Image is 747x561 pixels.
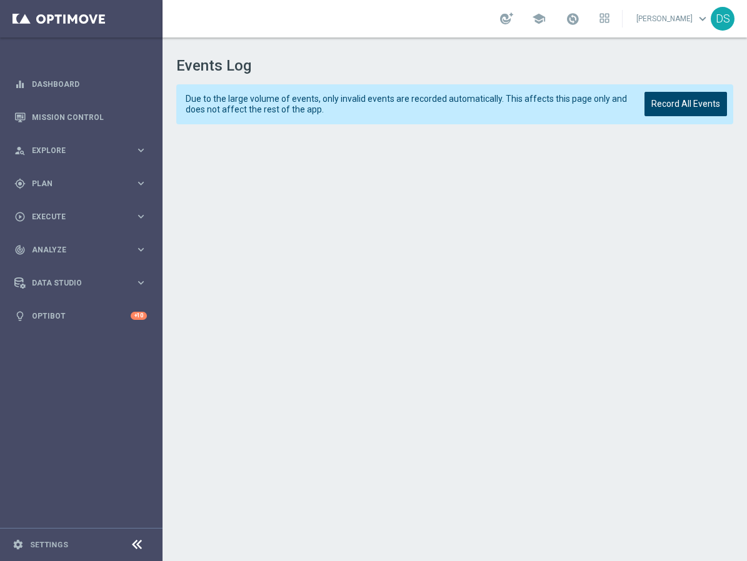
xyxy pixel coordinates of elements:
button: lightbulb Optibot +10 [14,311,148,321]
div: Explore [14,145,135,156]
i: keyboard_arrow_right [135,144,147,156]
div: Mission Control [14,101,147,134]
i: keyboard_arrow_right [135,211,147,222]
div: Plan [14,178,135,189]
span: Explore [32,147,135,154]
i: settings [13,539,24,550]
a: Mission Control [32,101,147,134]
div: Analyze [14,244,135,256]
a: Optibot [32,299,131,332]
h1: Events Log [176,57,733,75]
div: Dashboard [14,67,147,101]
i: equalizer [14,79,26,90]
i: lightbulb [14,310,26,322]
div: Execute [14,211,135,222]
a: Dashboard [32,67,147,101]
button: Record All Events [644,92,727,116]
div: Optibot [14,299,147,332]
span: Due to the large volume of events, only invalid events are recorded automatically. This affects t... [186,94,628,115]
button: equalizer Dashboard [14,79,148,89]
button: person_search Explore keyboard_arrow_right [14,146,148,156]
div: +10 [131,312,147,320]
button: play_circle_outline Execute keyboard_arrow_right [14,212,148,222]
i: track_changes [14,244,26,256]
div: DS [711,7,734,31]
button: track_changes Analyze keyboard_arrow_right [14,245,148,255]
span: Data Studio [32,279,135,287]
i: keyboard_arrow_right [135,177,147,189]
i: gps_fixed [14,178,26,189]
i: play_circle_outline [14,211,26,222]
a: [PERSON_NAME]keyboard_arrow_down [635,9,711,28]
span: Execute [32,213,135,221]
button: Data Studio keyboard_arrow_right [14,278,148,288]
span: Analyze [32,246,135,254]
i: person_search [14,145,26,156]
span: Plan [32,180,135,187]
div: Data Studio [14,277,135,289]
button: gps_fixed Plan keyboard_arrow_right [14,179,148,189]
i: keyboard_arrow_right [135,244,147,256]
span: keyboard_arrow_down [696,12,709,26]
button: Mission Control [14,112,148,122]
span: school [532,12,546,26]
a: Settings [30,541,68,549]
i: keyboard_arrow_right [135,277,147,289]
